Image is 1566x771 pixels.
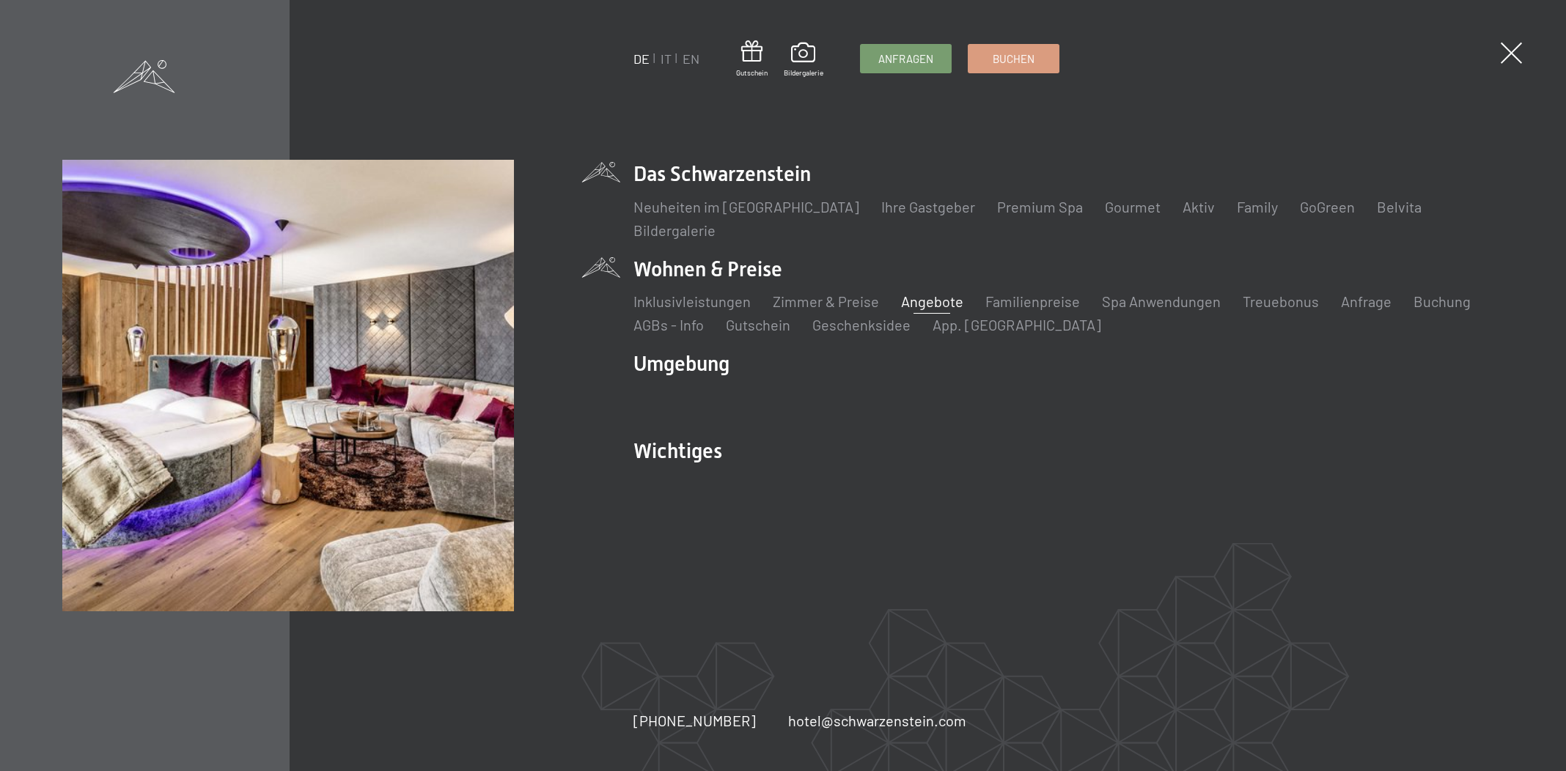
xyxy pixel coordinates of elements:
span: [PHONE_NUMBER] [633,712,756,729]
a: Buchen [968,45,1059,73]
a: Spa Anwendungen [1102,292,1221,310]
a: Belvita [1377,198,1422,215]
a: Premium Spa [997,198,1083,215]
a: App. [GEOGRAPHIC_DATA] [933,316,1101,333]
a: Zimmer & Preise [773,292,879,310]
a: Treuebonus [1243,292,1319,310]
a: Inklusivleistungen [633,292,751,310]
a: Anfrage [1341,292,1392,310]
a: Angebote [901,292,963,310]
a: IT [661,51,672,67]
a: Neuheiten im [GEOGRAPHIC_DATA] [633,198,859,215]
a: [PHONE_NUMBER] [633,710,756,731]
a: Aktiv [1183,198,1215,215]
span: Gutschein [736,67,768,78]
a: Family [1237,198,1278,215]
a: Bildergalerie [633,221,716,239]
a: GoGreen [1300,198,1355,215]
a: Bildergalerie [784,43,823,78]
img: Wellnesshotel Südtirol SCHWARZENSTEIN - Wellnessurlaub in den Alpen, Wandern und Wellness [62,160,513,610]
a: DE [633,51,650,67]
a: EN [683,51,699,67]
a: hotel@schwarzenstein.com [788,710,966,731]
a: Gourmet [1105,198,1161,215]
a: Ihre Gastgeber [881,198,975,215]
a: Gutschein [726,316,790,333]
span: Bildergalerie [784,67,823,78]
a: Buchung [1414,292,1471,310]
span: Buchen [993,51,1034,67]
a: Geschenksidee [812,316,911,333]
a: AGBs - Info [633,316,704,333]
span: Anfragen [878,51,933,67]
a: Anfragen [861,45,951,73]
a: Gutschein [736,40,768,78]
a: Familienpreise [985,292,1080,310]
